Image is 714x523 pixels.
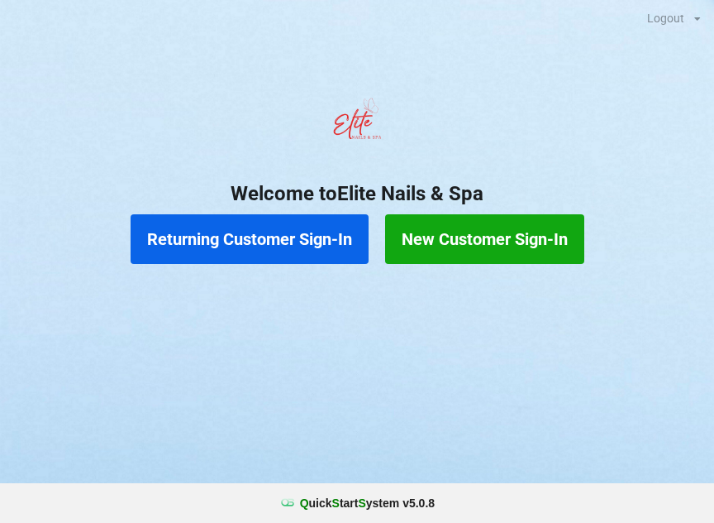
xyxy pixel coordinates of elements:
[332,497,340,510] span: S
[300,495,435,511] b: uick tart ystem v 5.0.8
[131,214,369,264] button: Returning Customer Sign-In
[279,495,296,511] img: favicon.ico
[647,12,684,24] div: Logout
[385,214,584,264] button: New Customer Sign-In
[358,497,365,510] span: S
[324,90,390,156] img: EliteNailsSpa-Logo1.png
[300,497,309,510] span: Q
